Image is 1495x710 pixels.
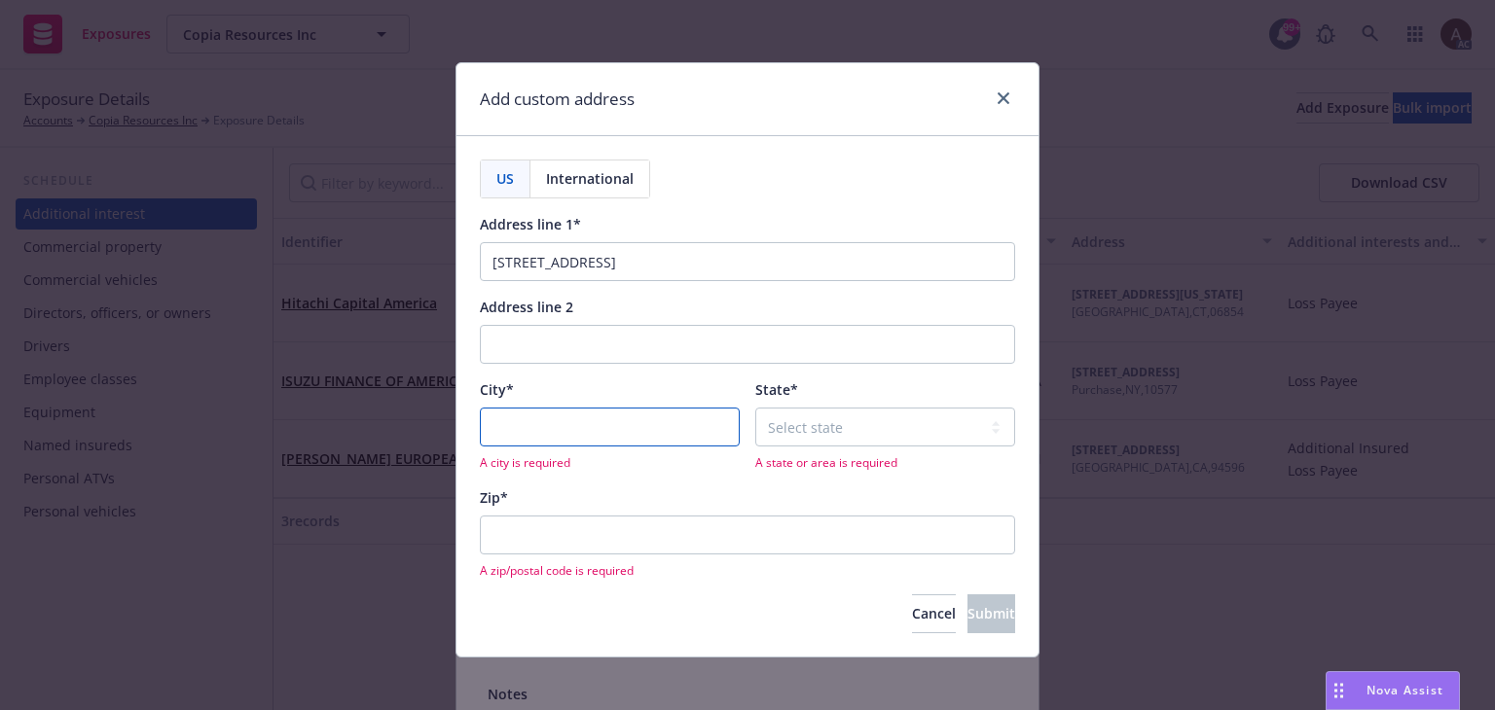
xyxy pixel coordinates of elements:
span: A city is required [480,454,740,471]
span: Submit [967,604,1015,622]
div: Drag to move [1327,672,1351,709]
span: Cancel [912,604,956,622]
span: Address line 2 [480,298,573,316]
span: State* [755,380,798,399]
span: A state or area is required [755,454,1015,471]
span: Address line 1* [480,215,581,233]
button: Submit [967,594,1015,633]
button: Cancel [912,594,956,633]
button: Nova Assist [1326,671,1460,710]
a: close [992,87,1015,110]
h1: Add custom address [480,87,635,112]
span: International [546,168,634,189]
span: Nova Assist [1367,682,1443,698]
span: A zip/postal code is required [480,562,1015,579]
span: City* [480,380,514,399]
span: US [496,168,514,189]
